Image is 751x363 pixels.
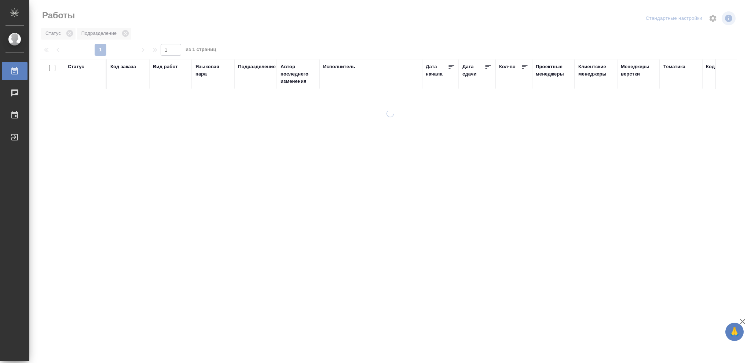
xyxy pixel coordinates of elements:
div: Тематика [663,63,685,70]
button: 🙏 [725,323,744,341]
span: 🙏 [728,324,741,340]
div: Дата сдачи [462,63,484,78]
div: Кол-во [499,63,516,70]
div: Статус [68,63,84,70]
div: Исполнитель [323,63,355,70]
div: Код работы [706,63,734,70]
div: Проектные менеджеры [536,63,571,78]
div: Вид работ [153,63,178,70]
div: Подразделение [238,63,276,70]
div: Менеджеры верстки [621,63,656,78]
div: Дата начала [426,63,448,78]
div: Код заказа [110,63,136,70]
div: Автор последнего изменения [281,63,316,85]
div: Языковая пара [195,63,231,78]
div: Клиентские менеджеры [578,63,613,78]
